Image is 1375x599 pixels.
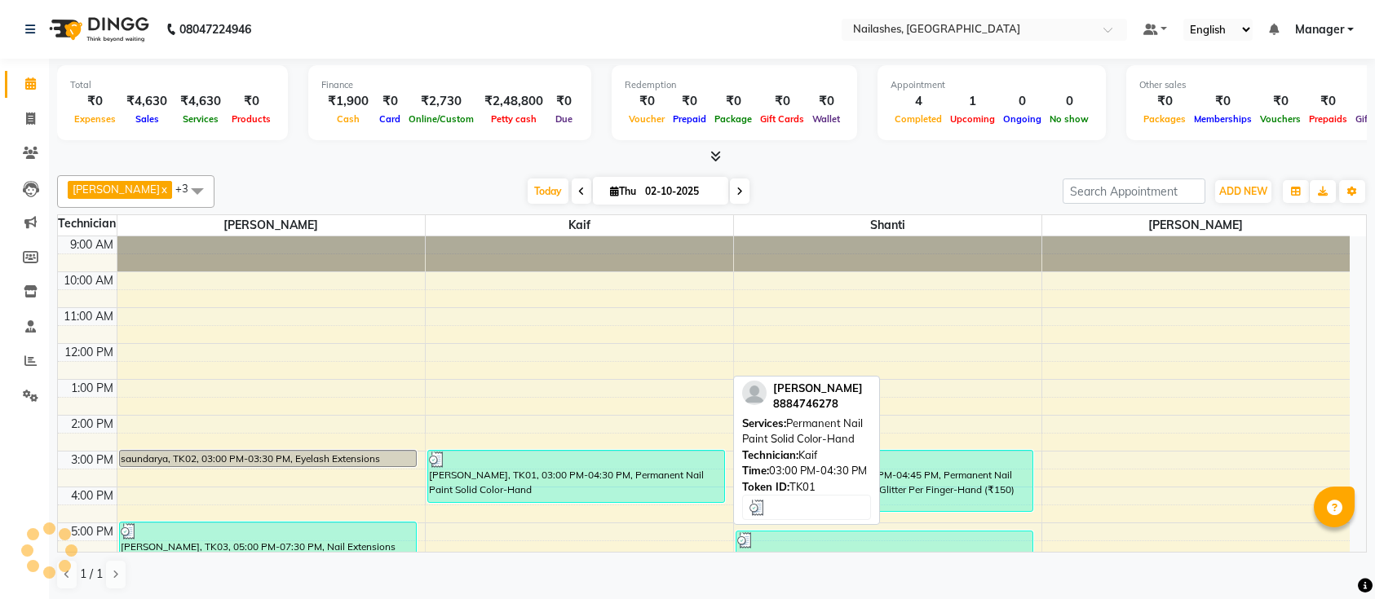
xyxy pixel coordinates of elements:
span: Prepaids [1305,113,1351,125]
div: 0 [999,92,1046,111]
div: 03:00 PM-04:30 PM [742,463,871,479]
div: Finance [321,78,578,92]
div: 3:00 PM [68,451,117,469]
div: ₹0 [1256,92,1305,111]
b: 08047224946 [179,7,251,52]
div: 1:00 PM [68,380,117,397]
span: Completed [891,113,946,125]
div: ₹0 [710,92,756,111]
div: 1 [946,92,999,111]
div: TK01 [742,479,871,495]
div: 8884746278 [773,396,863,412]
div: ₹2,730 [405,92,478,111]
span: No show [1046,113,1093,125]
span: [PERSON_NAME] [773,381,863,394]
div: ₹0 [228,92,275,111]
span: Products [228,113,275,125]
div: Appointment [891,78,1093,92]
span: Manager [1295,21,1344,38]
span: Services [179,113,223,125]
div: ₹2,48,800 [478,92,550,111]
span: Time: [742,464,769,477]
div: 11:00 AM [60,308,117,325]
span: Cash [333,113,364,125]
input: Search Appointment [1063,178,1205,204]
div: ₹0 [1305,92,1351,111]
div: ₹0 [375,92,405,111]
div: ₹4,630 [120,92,174,111]
div: 12:00 PM [61,344,117,361]
span: Technician: [742,448,798,461]
div: ₹0 [625,92,669,111]
div: ₹0 [1139,92,1190,111]
span: Petty cash [487,113,541,125]
div: 9:00 AM [67,236,117,253]
div: 2:00 PM [68,416,117,433]
span: Due [551,113,577,125]
div: ₹0 [756,92,808,111]
span: Memberships [1190,113,1256,125]
div: 5:00 PM [68,523,117,540]
img: profile [742,381,767,405]
span: [PERSON_NAME] [73,183,160,196]
div: Total [70,78,275,92]
span: Upcoming [946,113,999,125]
a: x [160,183,167,196]
span: Vouchers [1256,113,1305,125]
span: Thu [606,185,640,197]
span: Ongoing [999,113,1046,125]
span: Online/Custom [405,113,478,125]
div: ₹0 [669,92,710,111]
span: ADD NEW [1219,185,1267,197]
span: Package [710,113,756,125]
span: Shanti [734,215,1041,236]
img: logo [42,7,153,52]
div: 4:00 PM [68,487,117,504]
span: Gift Cards [756,113,808,125]
div: ₹0 [550,92,578,111]
div: Technician [58,215,117,232]
div: Redemption [625,78,844,92]
span: Sales [131,113,163,125]
div: ₹0 [808,92,844,111]
button: ADD NEW [1215,180,1271,203]
div: Kaif [742,447,871,464]
span: Token ID: [742,480,789,493]
span: +3 [175,182,201,195]
div: ₹0 [70,92,120,111]
span: Services: [742,416,786,429]
span: Kaif [426,215,733,236]
span: Prepaid [669,113,710,125]
span: [PERSON_NAME] [1042,215,1351,236]
div: ₹4,630 [174,92,228,111]
span: [PERSON_NAME] [117,215,425,236]
input: 2025-10-02 [640,179,722,204]
div: ₹1,900 [321,92,375,111]
div: [PERSON_NAME], TK01, 03:00 PM-04:30 PM, Permanent Nail Paint Solid Color-Hand [428,451,725,502]
span: Card [375,113,405,125]
span: Permanent Nail Paint Solid Color-Hand [742,416,863,446]
span: Packages [1139,113,1190,125]
div: pakritha, TK04, 05:15 PM-07:00 PM, Permanent Nail Paint Solid Color-Hand,Nail Art Glitter Per Fin... [736,531,1033,591]
span: Wallet [808,113,844,125]
span: 1 / 1 [80,566,103,583]
div: saundarya, TK02, 03:00 PM-03:30 PM, Eyelash Extensions Classic-Both [120,451,417,466]
span: Voucher [625,113,669,125]
div: [PERSON_NAME], TK01, 03:00 PM-04:45 PM, Permanent Nail Paint Solid Color-Hand,Nail Art Glitter Pe... [736,451,1033,511]
div: 0 [1046,92,1093,111]
div: 4 [891,92,946,111]
div: ₹0 [1190,92,1256,111]
div: 10:00 AM [60,272,117,289]
span: Today [528,178,568,204]
span: Expenses [70,113,120,125]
